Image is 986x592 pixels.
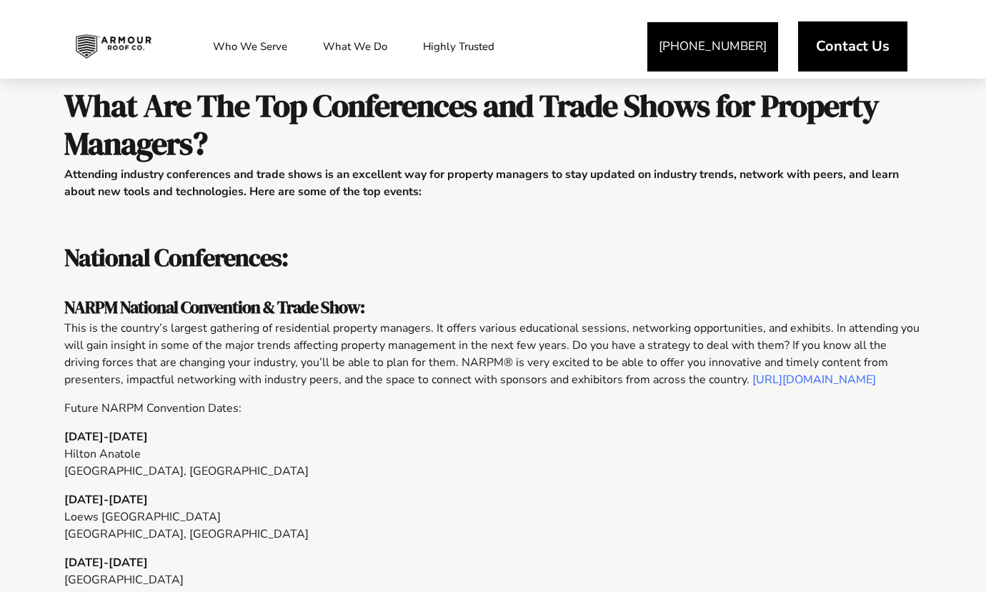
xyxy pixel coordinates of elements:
p: This is the country’s largest gathering of residential property managers. It offers various educa... [64,320,922,388]
strong: [DATE]-[DATE] [64,555,148,571]
a: Who We Serve [199,29,302,64]
strong: [DATE]-[DATE] [64,492,148,508]
span: What Are The Top Conferences and Trade Shows for Property Managers? [64,84,879,165]
span: Attending industry conferences and trade shows is an excellent way for property managers to stay ... [64,167,899,199]
a: Contact Us [798,21,907,71]
img: Industrial and Commercial Roofing Company | Armour Roof Co. [64,29,163,64]
strong: [DATE]-[DATE] [64,429,148,445]
p: Loews [GEOGRAPHIC_DATA] [GEOGRAPHIC_DATA], [GEOGRAPHIC_DATA] [64,491,922,543]
span: National Conferences: [64,241,288,274]
a: What We Do [309,29,402,64]
span: NARPM National Convention & Trade Show: [64,295,364,319]
p: Future NARPM Convention Dates: [64,400,922,417]
a: [URL][DOMAIN_NAME] [752,372,876,388]
a: Highly Trusted [409,29,509,64]
p: Hilton Anatole [GEOGRAPHIC_DATA], [GEOGRAPHIC_DATA] [64,428,922,480]
a: [PHONE_NUMBER] [647,22,778,71]
span: Contact Us [816,39,890,54]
